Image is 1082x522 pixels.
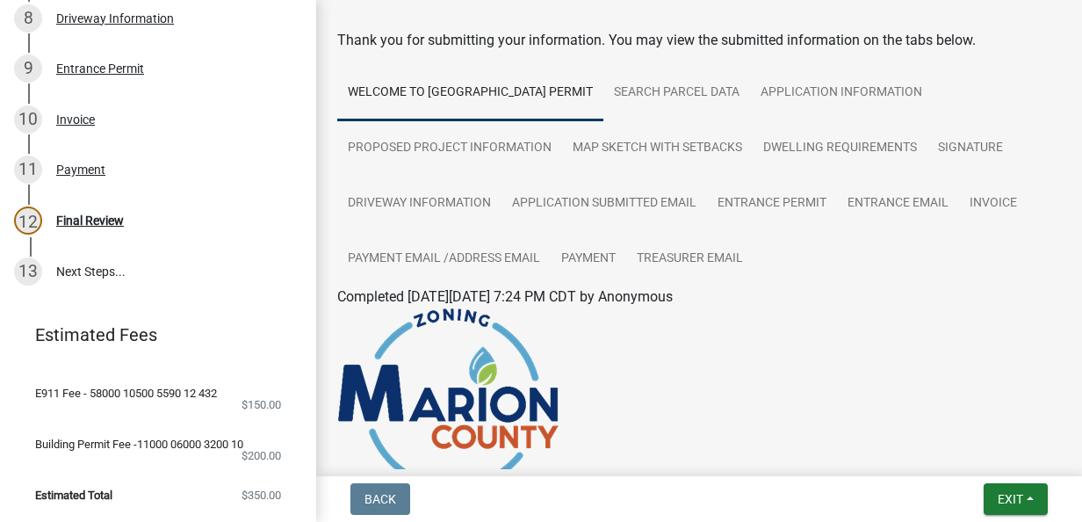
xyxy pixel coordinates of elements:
a: Dwelling Requirements [753,120,927,177]
img: image_be028ab4-a45e-4790-9d45-118dc00cb89f.png [337,308,559,493]
a: Payment [551,231,626,287]
div: Final Review [56,214,124,227]
span: E911 Fee - 58000 10500 5590 12 432 [35,388,217,399]
a: Map Sketch with Setbacks [562,120,753,177]
a: Application Submitted Email [501,176,707,232]
a: Entrance Email [837,176,959,232]
div: Invoice [56,113,95,126]
span: Completed [DATE][DATE] 7:24 PM CDT by Anonymous [337,288,673,305]
a: Estimated Fees [14,317,288,352]
div: 8 [14,4,42,33]
div: 12 [14,207,42,235]
a: Application Information [750,65,933,121]
span: $150.00 [242,399,281,410]
button: Exit [984,483,1048,515]
div: Driveway Information [56,12,174,25]
div: Payment [56,163,105,176]
a: Treasurer Email [626,231,754,287]
span: Exit [998,492,1023,506]
div: Entrance Permit [56,62,144,75]
a: Proposed Project Information [337,120,562,177]
div: Thank you for submitting your information. You may view the submitted information on the tabs below. [337,30,1061,51]
a: Driveway Information [337,176,501,232]
span: Building Permit Fee -11000 06000 3200 10 [35,439,243,450]
div: 11 [14,156,42,184]
div: 13 [14,257,42,286]
span: $350.00 [242,489,281,501]
a: Payment Email /Address Email [337,231,551,287]
button: Back [350,483,410,515]
a: Invoice [959,176,1028,232]
span: $200.00 [242,450,281,461]
a: Signature [927,120,1013,177]
div: 10 [14,105,42,134]
a: Search Parcel Data [603,65,750,121]
span: Back [364,492,396,506]
a: Entrance Permit [707,176,837,232]
span: Estimated Total [35,489,112,501]
div: 9 [14,54,42,83]
a: Welcome to [GEOGRAPHIC_DATA] Permit [337,65,603,121]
